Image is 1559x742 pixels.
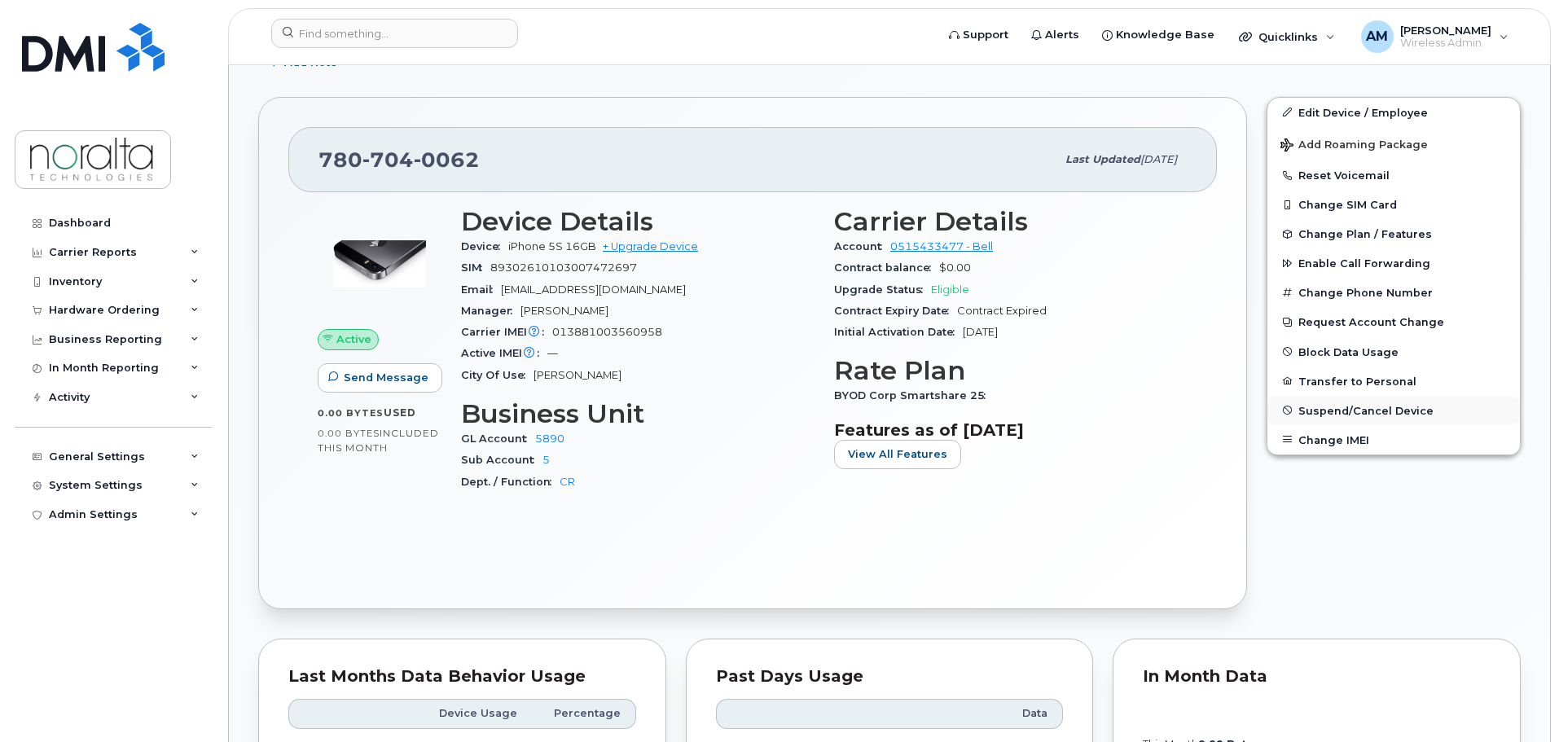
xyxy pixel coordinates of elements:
span: [PERSON_NAME] [1400,24,1491,37]
span: Alerts [1045,27,1079,43]
span: Support [963,27,1008,43]
span: Send Message [344,370,428,385]
a: 5890 [535,432,564,445]
button: Change SIM Card [1267,190,1520,219]
span: Manager [461,305,520,317]
span: 780 [318,147,480,172]
button: Change Plan / Features [1267,219,1520,248]
h3: Carrier Details [834,207,1188,236]
th: Percentage [532,699,636,728]
a: Alerts [1020,19,1091,51]
span: View All Features [848,446,947,462]
iframe: Messenger Launcher [1488,671,1547,730]
div: Quicklinks [1227,20,1346,53]
span: GL Account [461,432,535,445]
span: Active [336,331,371,347]
h3: Device Details [461,207,815,236]
span: SIM [461,261,490,274]
span: used [384,406,416,419]
button: View All Features [834,440,961,469]
button: Transfer to Personal [1267,367,1520,396]
span: Contract Expiry Date [834,305,957,317]
a: CR [560,476,575,488]
div: In Month Data [1143,669,1491,685]
div: Anwar Mangla [1350,20,1520,53]
button: Suspend/Cancel Device [1267,396,1520,425]
span: 0.00 Bytes [318,428,380,439]
button: Send Message [318,363,442,393]
span: [EMAIL_ADDRESS][DOMAIN_NAME] [501,283,686,296]
span: Suspend/Cancel Device [1298,404,1434,416]
span: Carrier IMEI [461,326,552,338]
div: Last Months Data Behavior Usage [288,669,636,685]
button: Enable Call Forwarding [1267,248,1520,278]
span: $0.00 [939,261,971,274]
span: AM [1366,27,1388,46]
button: Request Account Change [1267,307,1520,336]
span: [PERSON_NAME] [520,305,608,317]
input: Find something... [271,19,518,48]
span: Account [834,240,890,252]
h3: Rate Plan [834,356,1188,385]
span: Upgrade Status [834,283,931,296]
span: Dept. / Function [461,476,560,488]
img: image20231002-3703462-4wcido.jpeg [331,215,428,313]
span: 704 [362,147,414,172]
span: Device [461,240,508,252]
a: + Upgrade Device [603,240,698,252]
span: Knowledge Base [1116,27,1214,43]
a: 0515433477 - Bell [890,240,993,252]
span: Contract balance [834,261,939,274]
button: Add Roaming Package [1267,127,1520,160]
span: [PERSON_NAME] [534,369,621,381]
span: Last updated [1065,153,1140,165]
span: Email [461,283,501,296]
span: Add Roaming Package [1280,138,1428,154]
span: — [547,347,558,359]
span: Contract Expired [957,305,1047,317]
span: Eligible [931,283,969,296]
button: Reset Voicemail [1267,160,1520,190]
a: Edit Device / Employee [1267,98,1520,127]
span: BYOD Corp Smartshare 25 [834,389,994,402]
span: City Of Use [461,369,534,381]
span: [DATE] [1140,153,1177,165]
span: Active IMEI [461,347,547,359]
a: Support [938,19,1020,51]
span: Enable Call Forwarding [1298,257,1430,270]
h3: Business Unit [461,399,815,428]
span: [DATE] [963,326,998,338]
span: 013881003560958 [552,326,662,338]
span: 0.00 Bytes [318,407,384,419]
a: Knowledge Base [1091,19,1226,51]
span: Wireless Admin [1400,37,1491,50]
button: Change IMEI [1267,425,1520,454]
span: Change Plan / Features [1298,228,1432,240]
th: Data [907,699,1063,728]
span: Quicklinks [1258,30,1318,43]
button: Block Data Usage [1267,337,1520,367]
span: iPhone 5S 16GB [508,240,596,252]
span: Initial Activation Date [834,326,963,338]
div: Past Days Usage [716,669,1064,685]
th: Device Usage [416,699,532,728]
span: 0062 [414,147,480,172]
h3: Features as of [DATE] [834,420,1188,440]
span: Sub Account [461,454,542,466]
a: 5 [542,454,550,466]
button: Change Phone Number [1267,278,1520,307]
span: 89302610103007472697 [490,261,637,274]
